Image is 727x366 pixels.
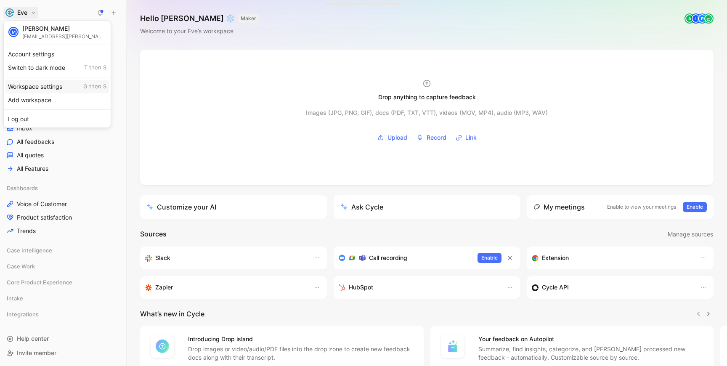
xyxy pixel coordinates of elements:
[22,33,106,40] div: [EMAIL_ADDRESS][PERSON_NAME][DOMAIN_NAME]
[5,48,109,61] div: Account settings
[83,83,106,90] span: G then S
[3,20,111,128] div: EveEve
[9,28,18,36] div: M
[84,64,106,72] span: T then S
[5,80,109,93] div: Workspace settings
[22,25,106,32] div: [PERSON_NAME]
[5,112,109,126] div: Log out
[5,61,109,74] div: Switch to dark mode
[5,93,109,107] div: Add workspace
